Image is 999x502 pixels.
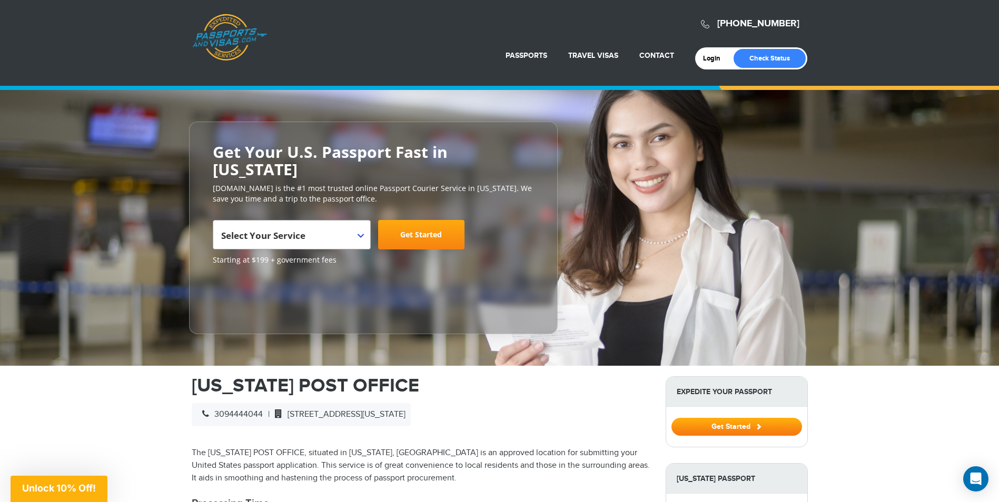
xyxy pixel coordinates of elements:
a: Get Started [671,422,802,430]
strong: [US_STATE] Passport [666,464,807,494]
a: Get Started [378,220,464,249]
iframe: Customer reviews powered by Trustpilot [213,270,292,323]
strong: Expedite Your Passport [666,377,807,407]
span: Select Your Service [221,224,360,254]
span: Unlock 10% Off! [22,483,96,494]
h1: [US_STATE] POST OFFICE [192,376,650,395]
div: Unlock 10% Off! [11,476,107,502]
div: Open Intercom Messenger [963,466,988,491]
a: Login [703,54,728,63]
p: [DOMAIN_NAME] is the #1 most trusted online Passport Courier Service in [US_STATE]. We save you t... [213,183,534,204]
div: | [192,403,411,426]
a: Check Status [734,49,806,68]
span: [STREET_ADDRESS][US_STATE] [270,409,405,419]
span: 3094444044 [197,409,263,419]
h2: Get Your U.S. Passport Fast in [US_STATE] [213,143,534,178]
a: [PHONE_NUMBER] [717,18,799,29]
span: Select Your Service [213,220,371,249]
p: The [US_STATE] POST OFFICE, situated in [US_STATE], [GEOGRAPHIC_DATA] is an approved location for... [192,447,650,485]
a: Passports & [DOMAIN_NAME] [192,14,267,61]
a: Passports [506,51,547,60]
button: Get Started [671,418,802,436]
span: Select Your Service [221,229,305,242]
span: Starting at $199 + government fees [213,255,534,265]
a: Contact [639,51,674,60]
a: Travel Visas [568,51,618,60]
